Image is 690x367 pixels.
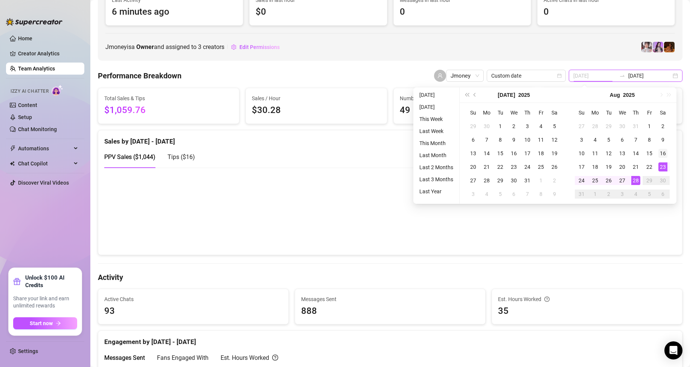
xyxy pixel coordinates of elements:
div: 10 [577,149,586,158]
div: 15 [496,149,505,158]
td: 2025-08-01 [643,119,656,133]
span: swap-right [619,73,625,79]
div: 27 [469,176,478,185]
th: Tu [602,106,615,119]
span: 49 [400,103,529,118]
span: Messages Sent [301,295,479,303]
td: 2025-07-26 [548,160,561,174]
div: 3 [618,190,627,199]
span: user [437,73,443,78]
span: 6 minutes ago [112,5,237,19]
td: 2025-07-29 [602,119,615,133]
td: 2025-08-11 [588,147,602,160]
div: 2 [604,190,613,199]
div: 21 [482,162,491,171]
a: Team Analytics [18,66,55,72]
div: 29 [469,122,478,131]
div: 25 [591,176,600,185]
div: 2 [509,122,518,131]
div: 29 [496,176,505,185]
span: 3 [198,43,201,50]
td: 2025-08-18 [588,160,602,174]
strong: Unlock $100 AI Credits [25,274,77,289]
th: Th [521,106,534,119]
div: 22 [496,162,505,171]
div: 17 [577,162,586,171]
li: This Week [416,115,456,124]
div: 5 [550,122,559,131]
td: 2025-08-01 [534,174,548,187]
div: 3 [523,122,532,131]
td: 2025-07-31 [629,119,643,133]
td: 2025-08-07 [629,133,643,147]
td: 2025-07-25 [534,160,548,174]
a: Content [18,102,37,108]
td: 2025-08-08 [534,187,548,201]
td: 2025-06-29 [466,119,480,133]
div: 23 [658,162,667,171]
div: 25 [536,162,545,171]
span: Automations [18,142,72,154]
td: 2025-07-22 [494,160,507,174]
span: Jmoney is a and assigned to creators [105,42,224,52]
a: Creator Analytics [18,47,78,60]
td: 2025-08-02 [656,119,670,133]
div: 13 [618,149,627,158]
div: 13 [469,149,478,158]
td: 2025-07-09 [507,133,521,147]
div: 28 [631,176,640,185]
div: 5 [645,190,654,199]
li: Last Month [416,151,456,160]
span: Izzy AI Chatter [11,88,49,95]
span: 0 [544,5,669,19]
td: 2025-08-07 [521,187,534,201]
span: arrow-right [56,321,61,326]
th: Su [466,106,480,119]
span: Edit Permissions [239,44,280,50]
td: 2025-08-15 [643,147,656,160]
td: 2025-08-05 [602,133,615,147]
span: 35 [498,304,676,318]
div: 29 [604,122,613,131]
div: 8 [536,190,545,199]
th: Fr [643,106,656,119]
td: 2025-08-03 [575,133,588,147]
div: 1 [591,190,600,199]
td: 2025-09-03 [615,187,629,201]
td: 2025-08-16 [656,147,670,160]
div: 24 [577,176,586,185]
td: 2025-08-25 [588,174,602,187]
th: We [615,106,629,119]
th: Sa [548,106,561,119]
td: 2025-08-22 [643,160,656,174]
div: 16 [509,149,518,158]
td: 2025-08-09 [656,133,670,147]
input: End date [628,72,671,80]
td: 2025-07-14 [480,147,494,160]
td: 2025-08-04 [588,133,602,147]
div: 11 [536,135,545,144]
td: 2025-08-21 [629,160,643,174]
div: 18 [536,149,545,158]
span: $0 [256,5,381,19]
div: 8 [496,135,505,144]
div: 27 [577,122,586,131]
td: 2025-08-17 [575,160,588,174]
div: 7 [482,135,491,144]
td: 2025-07-21 [480,160,494,174]
th: Su [575,106,588,119]
td: 2025-07-20 [466,160,480,174]
div: 2 [550,176,559,185]
td: 2025-07-05 [548,119,561,133]
th: Fr [534,106,548,119]
td: 2025-08-27 [615,174,629,187]
td: 2025-07-01 [494,119,507,133]
div: 8 [645,135,654,144]
span: 93 [104,304,282,318]
a: Settings [18,348,38,354]
img: Kisa [653,42,663,52]
td: 2025-07-28 [480,174,494,187]
div: 28 [482,176,491,185]
td: 2025-08-14 [629,147,643,160]
button: Choose a month [498,87,515,102]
